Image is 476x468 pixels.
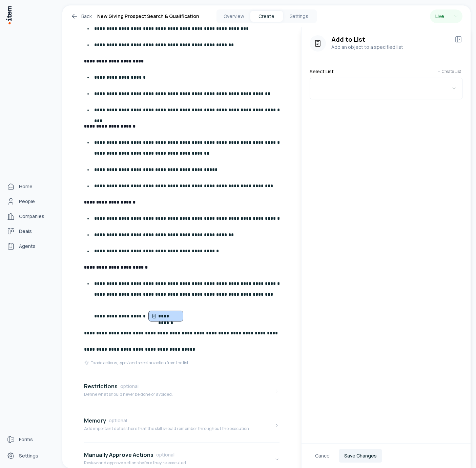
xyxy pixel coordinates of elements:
span: optional [156,451,174,458]
a: Deals [4,225,56,238]
a: Settings [4,449,56,463]
p: Add an object to a specified list [331,43,449,51]
span: Companies [19,213,44,220]
button: Save Changes [339,449,382,463]
button: Settings [283,11,315,22]
h4: Restrictions [84,382,118,390]
a: Back [70,12,92,20]
button: Overview [218,11,250,22]
span: optional [109,417,127,424]
h1: New Giving Prospect Search & Qualification [97,12,199,20]
span: Agents [19,243,36,250]
span: Settings [19,452,38,459]
span: optional [120,383,139,390]
p: Review and approve actions before they're executed. [84,460,187,466]
img: Item Brain Logo [5,5,12,25]
h3: Add to List [331,35,449,43]
a: Home [4,180,56,193]
button: RestrictionsoptionalDefine what should never be done or avoided. [84,377,280,405]
span: Home [19,183,33,190]
div: To add actions, type / and select an action from the list. [84,360,189,366]
span: People [19,198,35,205]
button: MemoryoptionalAdd important details here that the skill should remember throughout the execution. [84,411,280,440]
button: Create [250,11,283,22]
span: Deals [19,228,32,235]
a: People [4,195,56,208]
label: Select List [310,69,334,74]
span: Forms [19,436,33,443]
p: Define what should never be done or avoided. [84,392,173,397]
a: Companies [4,210,56,223]
button: Create List [436,68,462,75]
h4: Memory [84,416,106,425]
a: Forms [4,433,56,446]
p: Create List [442,70,461,74]
h4: Manually Approve Actions [84,451,153,459]
p: Add important details here that the skill should remember throughout the execution. [84,426,250,431]
button: Cancel [310,449,336,463]
a: Agents [4,239,56,253]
